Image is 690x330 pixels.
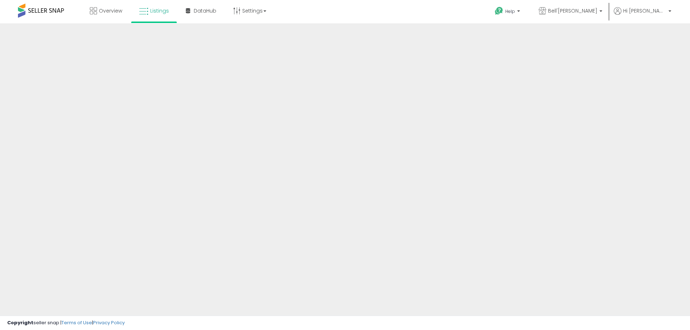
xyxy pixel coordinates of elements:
[7,320,125,326] div: seller snap | |
[150,7,169,14] span: Listings
[494,6,503,15] i: Get Help
[7,319,33,326] strong: Copyright
[99,7,122,14] span: Overview
[505,8,515,14] span: Help
[489,1,527,23] a: Help
[548,7,597,14] span: Bell'[PERSON_NAME]
[194,7,216,14] span: DataHub
[93,319,125,326] a: Privacy Policy
[61,319,92,326] a: Terms of Use
[623,7,666,14] span: Hi [PERSON_NAME]
[614,7,671,23] a: Hi [PERSON_NAME]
